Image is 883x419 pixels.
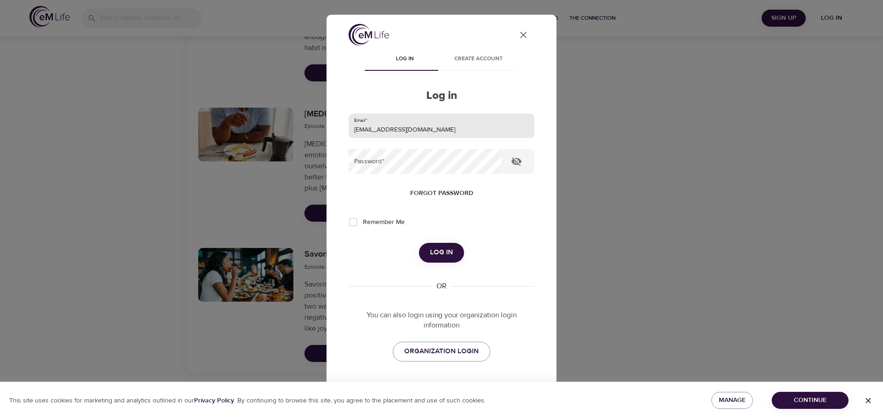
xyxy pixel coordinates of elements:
span: Log in [373,54,436,64]
div: OR [433,281,450,292]
span: Log in [430,247,453,258]
a: ORGANIZATION LOGIN [393,342,490,361]
button: Log in [419,243,464,262]
span: Create account [447,54,510,64]
h2: Log in [349,89,534,103]
p: You can also login using your organization login information [349,310,534,331]
span: ORGANIZATION LOGIN [404,345,479,357]
span: Manage [719,395,745,406]
button: Forgot password [407,185,477,202]
span: Continue [779,395,841,406]
b: Privacy Policy [194,396,234,405]
button: close [512,24,534,46]
div: disabled tabs example [349,49,534,71]
img: logo [349,24,389,46]
span: Remember Me [363,218,405,227]
span: Forgot password [410,188,473,199]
